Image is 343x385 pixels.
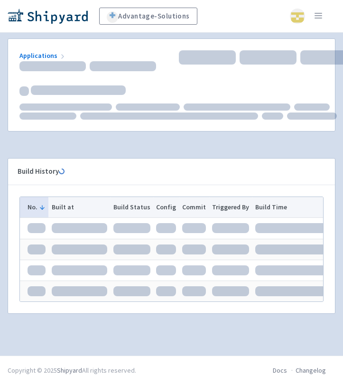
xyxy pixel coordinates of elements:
th: Build Time [252,197,329,218]
a: Docs [273,366,287,375]
th: Build Status [110,197,153,218]
a: Shipyard [57,366,82,375]
div: Build History [18,166,310,177]
th: Config [153,197,179,218]
th: Built at [48,197,110,218]
img: Shipyard logo [8,9,88,24]
a: Changelog [296,366,326,375]
div: Copyright © 2025 All rights reserved. [8,366,136,376]
a: Advantage-Solutions [99,8,197,25]
button: No. [28,202,46,212]
th: Commit [179,197,209,218]
th: Triggered By [209,197,252,218]
a: Applications [19,51,66,60]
